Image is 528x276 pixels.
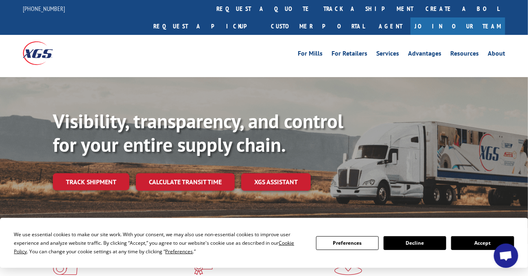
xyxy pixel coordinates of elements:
div: Open chat [494,244,518,268]
button: Decline [384,236,446,250]
a: Customer Portal [265,17,371,35]
a: Calculate transit time [136,173,235,191]
a: Advantages [408,50,441,59]
a: About [488,50,505,59]
a: For Mills [298,50,323,59]
b: Visibility, transparency, and control for your entire supply chain. [53,108,343,157]
div: We use essential cookies to make our site work. With your consent, we may also use non-essential ... [14,230,306,256]
a: Join Our Team [410,17,505,35]
a: Agent [371,17,410,35]
a: Track shipment [53,173,129,190]
a: Request a pickup [147,17,265,35]
a: [PHONE_NUMBER] [23,4,65,13]
a: Resources [450,50,479,59]
button: Accept [451,236,514,250]
a: XGS ASSISTANT [241,173,311,191]
a: For Retailers [332,50,367,59]
button: Preferences [316,236,379,250]
a: Services [376,50,399,59]
span: Preferences [165,248,193,255]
